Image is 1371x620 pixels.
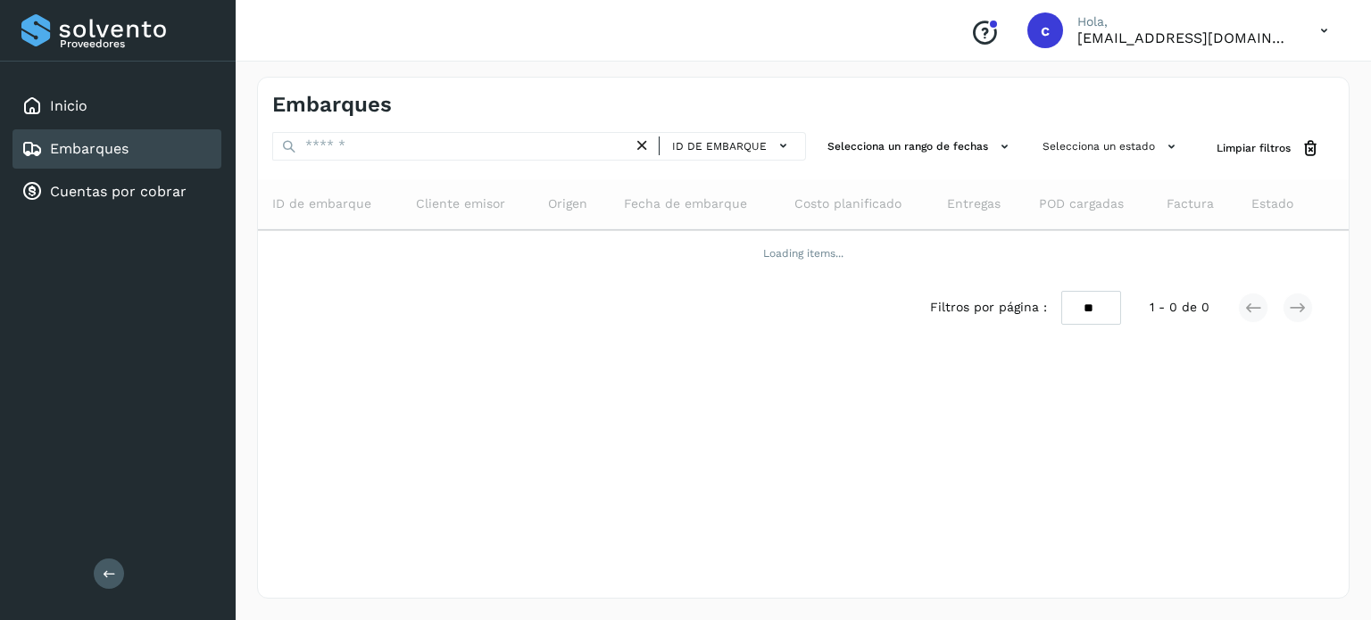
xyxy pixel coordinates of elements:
div: Cuentas por cobrar [12,172,221,211]
span: Estado [1251,194,1293,213]
div: Inicio [12,87,221,126]
button: Selecciona un rango de fechas [820,132,1021,161]
p: Hola, [1077,14,1292,29]
button: Selecciona un estado [1035,132,1188,161]
span: Costo planificado [794,194,902,213]
span: Limpiar filtros [1217,140,1291,156]
div: Embarques [12,129,221,169]
span: ID de embarque [672,138,767,154]
td: Loading items... [258,230,1349,277]
span: Filtros por página : [930,298,1047,317]
a: Cuentas por cobrar [50,183,187,200]
h4: Embarques [272,92,392,118]
span: 1 - 0 de 0 [1150,298,1209,317]
span: Fecha de embarque [624,194,747,213]
span: Cliente emisor [416,194,505,213]
button: Limpiar filtros [1202,132,1334,165]
p: Proveedores [60,37,214,50]
a: Embarques [50,140,129,157]
span: Origen [548,194,587,213]
p: cuentasespeciales8_met@castores.com.mx [1077,29,1292,46]
span: POD cargadas [1039,194,1124,213]
span: Factura [1167,194,1214,213]
span: Entregas [947,194,1001,213]
button: ID de embarque [667,133,798,159]
span: ID de embarque [272,194,371,213]
a: Inicio [50,97,87,114]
